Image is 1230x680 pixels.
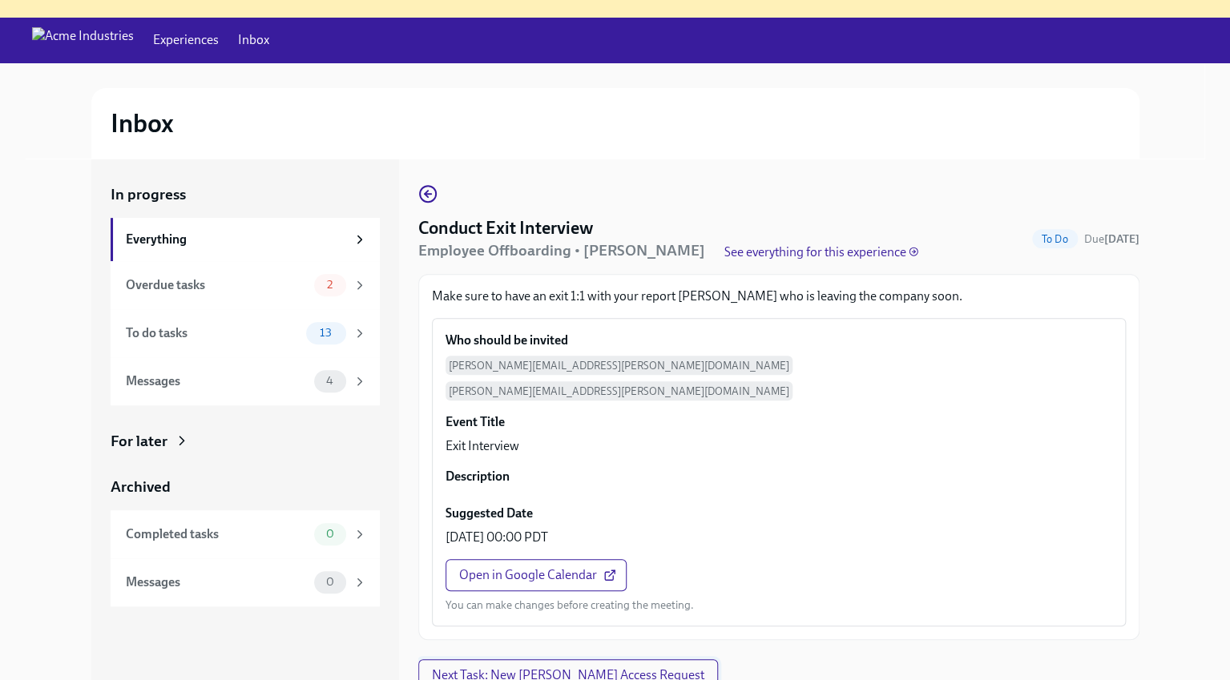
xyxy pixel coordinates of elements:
[153,31,219,49] a: Experiences
[316,528,343,540] span: 0
[126,324,300,342] div: To do tasks
[111,477,380,497] a: Archived
[446,413,505,431] h6: Event Title
[446,437,519,455] p: Exit Interview
[238,31,269,49] a: Inbox
[1084,231,1139,247] span: September 19th, 2025 18:00
[111,357,380,405] a: Messages4
[111,309,380,357] a: To do tasks13
[446,381,792,400] span: [PERSON_NAME][EMAIL_ADDRESS][PERSON_NAME][DOMAIN_NAME]
[446,468,510,485] h6: Description
[418,216,593,240] h4: Conduct Exit Interview
[111,431,380,452] a: For later
[126,573,308,591] div: Messages
[32,27,134,53] img: Acme Industries
[310,327,341,339] span: 13
[111,510,380,558] a: Completed tasks0
[446,505,533,522] h6: Suggested Date
[446,332,568,349] h6: Who should be invited
[111,431,167,452] div: For later
[459,567,613,583] span: Open in Google Calendar
[126,276,308,294] div: Overdue tasks
[111,558,380,606] a: Messages0
[111,184,380,205] a: In progress
[446,559,627,591] a: Open in Google Calendar
[126,525,308,543] div: Completed tasks
[111,107,174,139] h2: Inbox
[317,279,342,291] span: 2
[1084,232,1139,246] span: Due
[446,598,694,613] p: You can make changes before creating the meeting.
[126,372,308,390] div: Messages
[446,356,792,375] span: [PERSON_NAME][EMAIL_ADDRESS][PERSON_NAME][DOMAIN_NAME]
[1104,232,1139,246] strong: [DATE]
[111,261,380,309] a: Overdue tasks2
[418,240,705,261] h5: Employee Offboarding • [PERSON_NAME]
[317,375,343,387] span: 4
[316,576,343,588] span: 0
[724,243,918,261] a: See everything for this experience
[111,218,380,261] a: Everything
[1032,233,1078,245] span: To Do
[446,529,548,546] p: [DATE] 00:00 PDT
[126,231,346,248] div: Everything
[432,288,1126,305] p: Make sure to have an exit 1:1 with your report [PERSON_NAME] who is leaving the company soon.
